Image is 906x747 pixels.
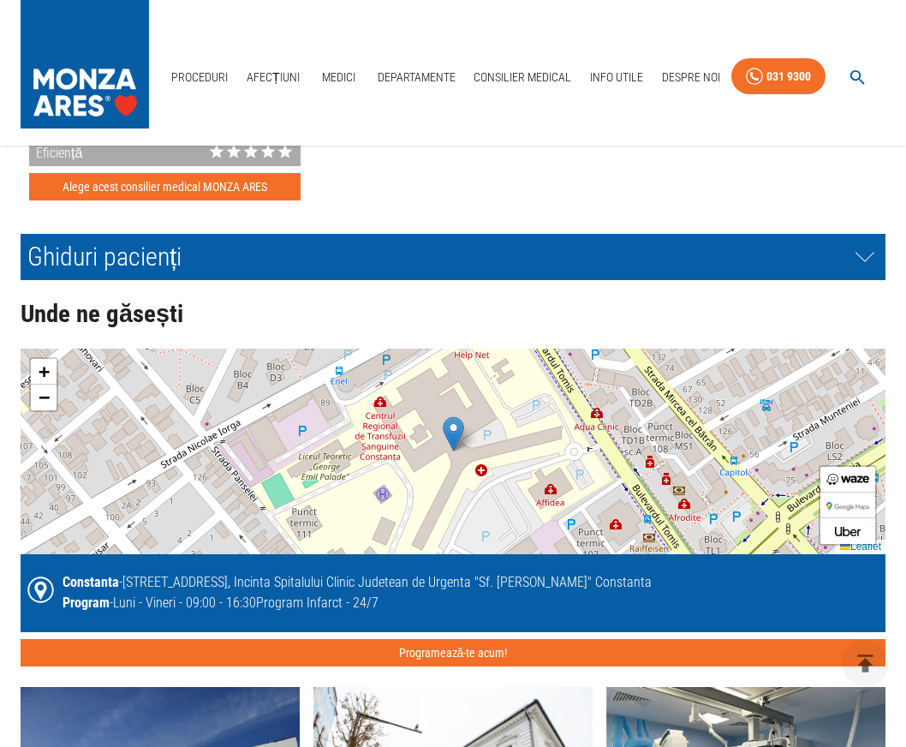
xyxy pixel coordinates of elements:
[443,416,464,451] img: Marker
[21,234,885,280] h2: Ghiduri pacienți
[467,60,578,95] a: Consilier Medical
[835,527,861,536] img: Call an Uber
[371,60,462,95] a: Departamente
[31,359,57,385] a: Zoom in
[21,301,885,328] h2: Unde ne găsești
[63,572,652,593] div: - [STREET_ADDRESS], Incinta Spitalului Clinic Judetean de Urgenta "Sf. [PERSON_NAME]" Constanta
[63,593,652,613] div: - Luni - Vineri - 09:00 - 16:30 Program Infarct - 24/7
[840,541,881,553] a: Leaflet
[311,60,366,95] a: Medici
[731,58,826,95] a: 031 9300
[826,502,869,511] img: Google Maps Directions
[21,639,885,667] button: Programează-te acum!
[39,361,50,382] span: +
[29,136,82,166] div: Eficiență
[655,60,727,95] a: Despre Noi
[63,595,110,611] span: Program
[29,173,301,201] button: Alege acest consilier medical MONZA ARES
[240,60,307,95] a: Afecțiuni
[164,60,235,95] a: Proceduri
[39,386,50,408] span: −
[826,474,869,485] img: Waze Directions
[63,574,119,590] span: Constanta
[766,66,811,87] div: 031 9300
[842,640,889,687] button: delete
[31,385,57,410] a: Zoom out
[583,60,650,95] a: Info Utile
